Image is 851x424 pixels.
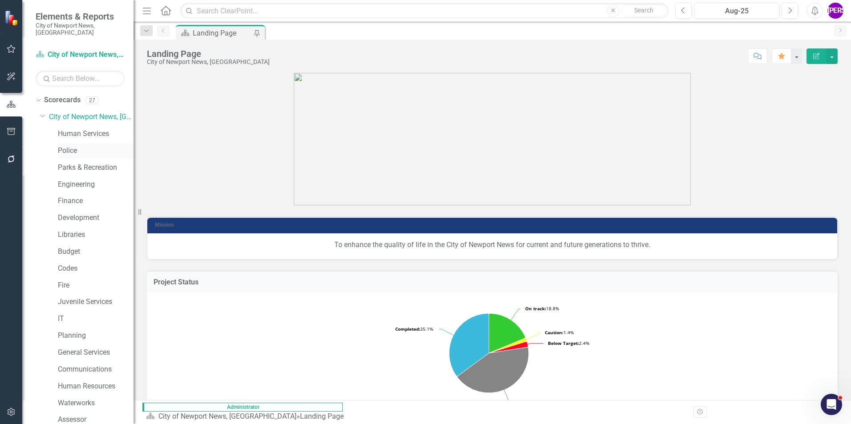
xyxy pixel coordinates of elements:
[58,297,134,307] a: Juvenile Services
[58,180,134,190] a: Engineering
[36,22,125,36] small: City of Newport News, [GEOGRAPHIC_DATA]
[489,338,527,353] path: Caution, 3.
[58,213,134,223] a: Development
[489,313,525,353] path: On track, 39.
[548,340,579,346] tspan: Below Target:
[827,3,843,19] button: [PERSON_NAME]
[458,347,529,393] path: Not Started, 88.
[449,313,489,376] path: Completed, 73.
[58,398,134,408] a: Waterworks
[622,4,666,17] button: Search
[300,412,344,420] div: Landing Page
[155,222,833,228] h3: Mission
[36,50,125,60] a: City of Newport News, [GEOGRAPHIC_DATA]
[58,129,134,139] a: Human Services
[58,280,134,291] a: Fire
[147,49,270,59] div: Landing Page
[634,7,653,14] span: Search
[545,329,574,336] text: 1.4%
[516,399,556,405] text: 42.3%
[545,329,563,336] tspan: Caution:
[516,399,543,405] tspan: Not Started:
[58,331,134,341] a: Planning
[821,394,842,415] iframe: Intercom live chat
[154,278,831,286] h3: Project Status
[525,305,559,312] text: 18.8%
[58,264,134,274] a: Codes
[4,10,20,26] img: ClearPoint Strategy
[146,412,347,422] div: »
[58,146,134,156] a: Police
[694,3,779,19] button: Aug-25
[58,230,134,240] a: Libraries
[36,11,125,22] span: Elements & Reports
[142,403,343,412] span: Administrator
[395,326,433,332] text: 35.1%
[525,305,546,312] tspan: On track:
[193,28,251,39] div: Landing Page
[85,96,99,104] div: 27
[58,364,134,375] a: Communications
[58,348,134,358] a: General Services
[58,163,134,173] a: Parks & Recreation
[395,326,420,332] tspan: Completed:
[58,381,134,392] a: Human Resources
[36,71,125,86] input: Search Below...
[49,112,134,122] a: City of Newport News, [GEOGRAPHIC_DATA]
[489,341,528,353] path: Below Target, 5.
[156,240,828,250] p: To enhance the quality of life in the City of Newport News for current and future generations to ...
[697,6,776,16] div: Aug-25
[58,314,134,324] a: IT
[58,247,134,257] a: Budget
[548,340,589,346] text: 2.4%
[58,196,134,206] a: Finance
[180,3,669,19] input: Search ClearPoint...
[44,95,81,105] a: Scorecards
[158,412,296,420] a: City of Newport News, [GEOGRAPHIC_DATA]
[147,59,270,65] div: City of Newport News, [GEOGRAPHIC_DATA]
